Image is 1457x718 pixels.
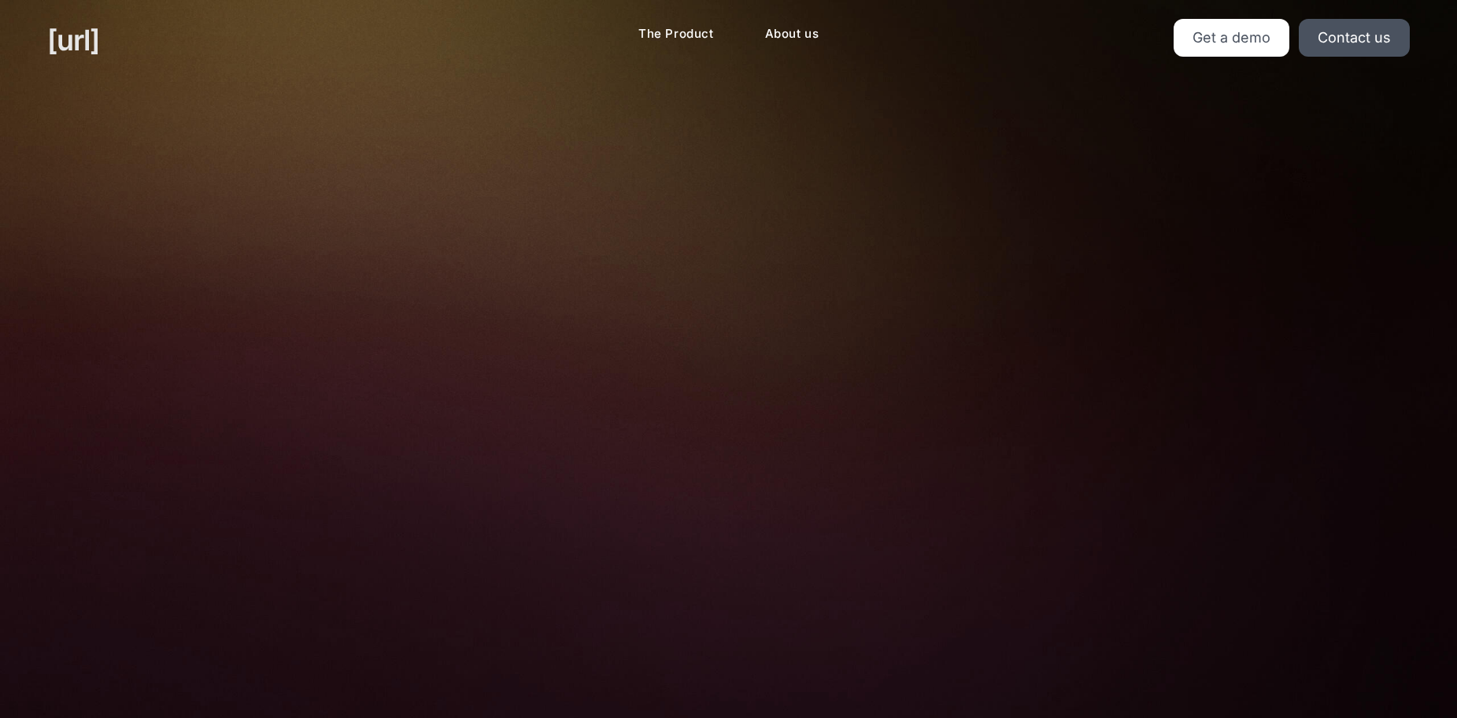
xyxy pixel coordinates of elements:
[47,19,99,61] a: [URL]
[767,146,1154,622] iframe: Form 0
[626,19,727,50] a: The Product
[1299,19,1410,57] a: Contact us
[304,194,692,268] p: Whether you’re here for a demo, partnership, integration, or investment — drop your details below...
[304,146,691,177] p: Let's talk
[753,19,832,50] a: About us
[1174,19,1289,57] a: Get a demo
